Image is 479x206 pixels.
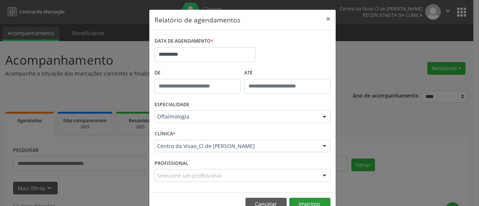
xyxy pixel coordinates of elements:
[155,157,188,169] label: PROFISSIONAL
[157,113,315,120] span: Oftalmologia
[155,15,240,25] h5: Relatório de agendamentos
[155,99,189,111] label: ESPECIALIDADE
[155,67,241,79] label: De
[155,128,176,140] label: CLÍNICA
[244,67,330,79] label: ATÉ
[155,36,213,47] label: DATA DE AGENDAMENTO
[157,142,315,150] span: Centro da Visao_Cl de [PERSON_NAME]
[321,10,336,28] button: Close
[157,172,222,179] span: Selecione um profissional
